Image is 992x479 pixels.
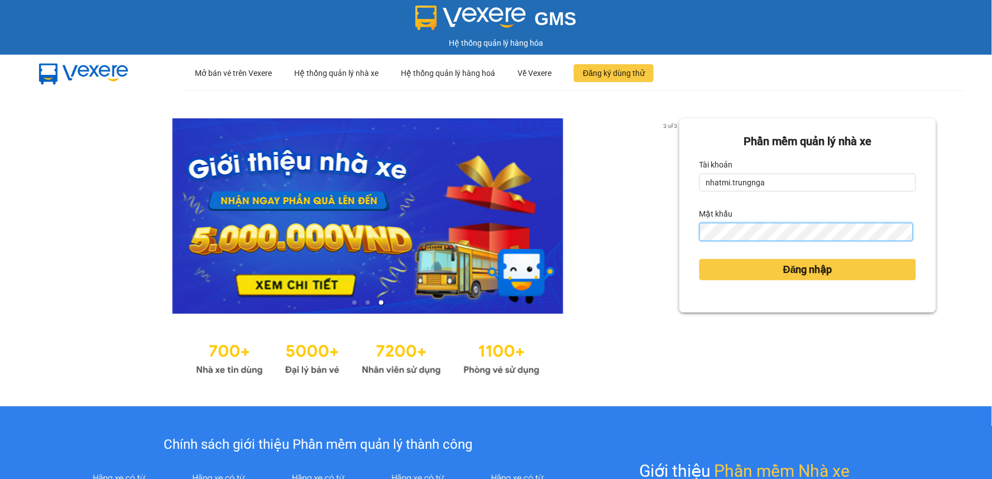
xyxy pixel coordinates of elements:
div: Hệ thống quản lý hàng hoá [401,55,495,91]
span: GMS [535,8,577,29]
img: Statistics.png [196,336,540,379]
input: Mật khẩu [699,223,913,241]
button: Đăng nhập [699,259,916,280]
img: logo 2 [415,6,526,30]
li: slide item 2 [366,300,370,305]
div: Phần mềm quản lý nhà xe [699,133,916,150]
span: Đăng ký dùng thử [583,67,645,79]
label: Mật khẩu [699,205,733,223]
p: 3 of 3 [660,118,679,133]
li: slide item 3 [379,300,384,305]
div: Về Vexere [517,55,552,91]
a: GMS [415,17,577,26]
button: previous slide / item [56,118,71,314]
label: Tài khoản [699,156,733,174]
input: Tài khoản [699,174,916,191]
span: Đăng nhập [783,262,832,277]
div: Hệ thống quản lý hàng hóa [3,37,989,49]
img: mbUUG5Q.png [28,55,140,92]
li: slide item 1 [352,300,357,305]
button: Đăng ký dùng thử [574,64,654,82]
div: Chính sách giới thiệu Phần mềm quản lý thành công [69,434,567,456]
div: Mở bán vé trên Vexere [195,55,272,91]
div: Hệ thống quản lý nhà xe [294,55,378,91]
button: next slide / item [664,118,679,314]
